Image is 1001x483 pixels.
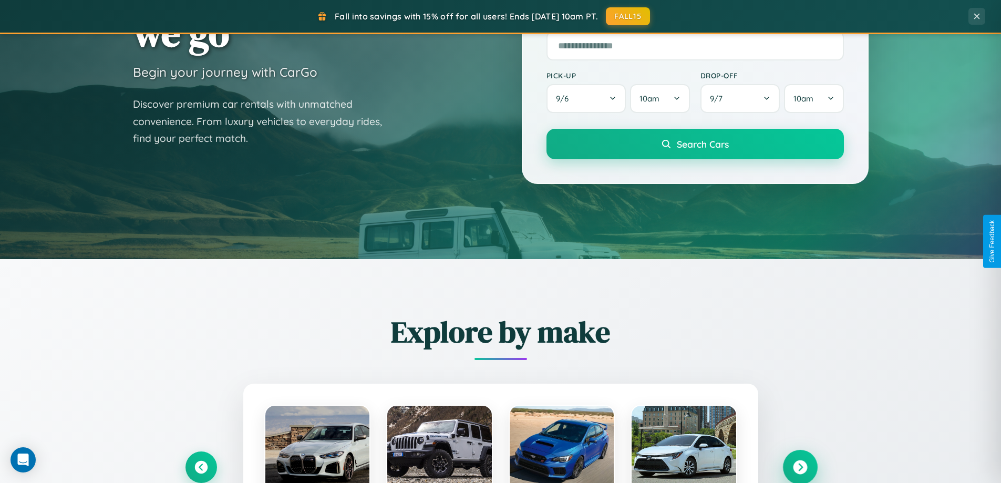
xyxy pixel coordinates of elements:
span: 9 / 6 [556,94,574,104]
div: Give Feedback [988,220,996,263]
button: 10am [630,84,689,113]
button: 9/6 [546,84,626,113]
span: 10am [793,94,813,104]
button: FALL15 [606,7,650,25]
label: Pick-up [546,71,690,80]
button: 9/7 [700,84,780,113]
span: 10am [639,94,659,104]
p: Discover premium car rentals with unmatched convenience. From luxury vehicles to everyday rides, ... [133,96,396,147]
h2: Explore by make [185,312,816,352]
span: Fall into savings with 15% off for all users! Ends [DATE] 10am PT. [335,11,598,22]
button: 10am [784,84,843,113]
h3: Begin your journey with CarGo [133,64,317,80]
label: Drop-off [700,71,844,80]
span: 9 / 7 [710,94,728,104]
div: Open Intercom Messenger [11,447,36,472]
button: Search Cars [546,129,844,159]
span: Search Cars [677,138,729,150]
